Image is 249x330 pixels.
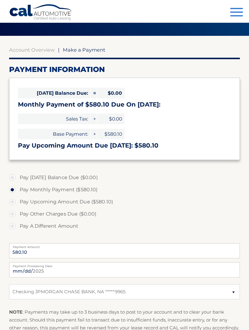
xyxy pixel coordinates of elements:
[9,243,240,248] label: Payment Amount
[91,129,97,139] span: +
[18,142,231,149] h3: Pay Upcoming Amount Due [DATE]: $580.10
[97,114,124,124] span: $0.00
[63,47,105,53] span: Make a Payment
[9,65,240,74] h2: Payment Information
[9,309,22,315] strong: NOTE
[9,220,240,232] label: Pay A Different Amount
[18,114,90,124] span: Sales Tax:
[18,129,90,139] span: Base Payment:
[97,88,124,98] span: $0.00
[9,184,240,196] label: Pay Monthly Payment ($580.10)
[9,196,240,208] label: Pay Upcoming Amount Due ($580.10)
[9,243,240,258] input: Payment Amount
[9,4,73,22] a: Cal Automotive
[91,88,97,98] span: =
[58,47,60,53] span: |
[9,47,55,53] a: Account Overview
[91,114,97,124] span: +
[18,88,90,98] span: [DATE] Balance Due:
[9,262,240,277] input: Payment Date
[9,208,240,220] label: Pay Other Charges Due ($0.00)
[230,8,243,18] button: Menu
[97,129,124,139] span: $580.10
[18,101,231,108] h3: Monthly Payment of $580.10 Due On [DATE]:
[9,262,240,267] label: Payment Processing Date
[9,172,240,184] label: Pay [DATE] Balance Due ($0.00)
